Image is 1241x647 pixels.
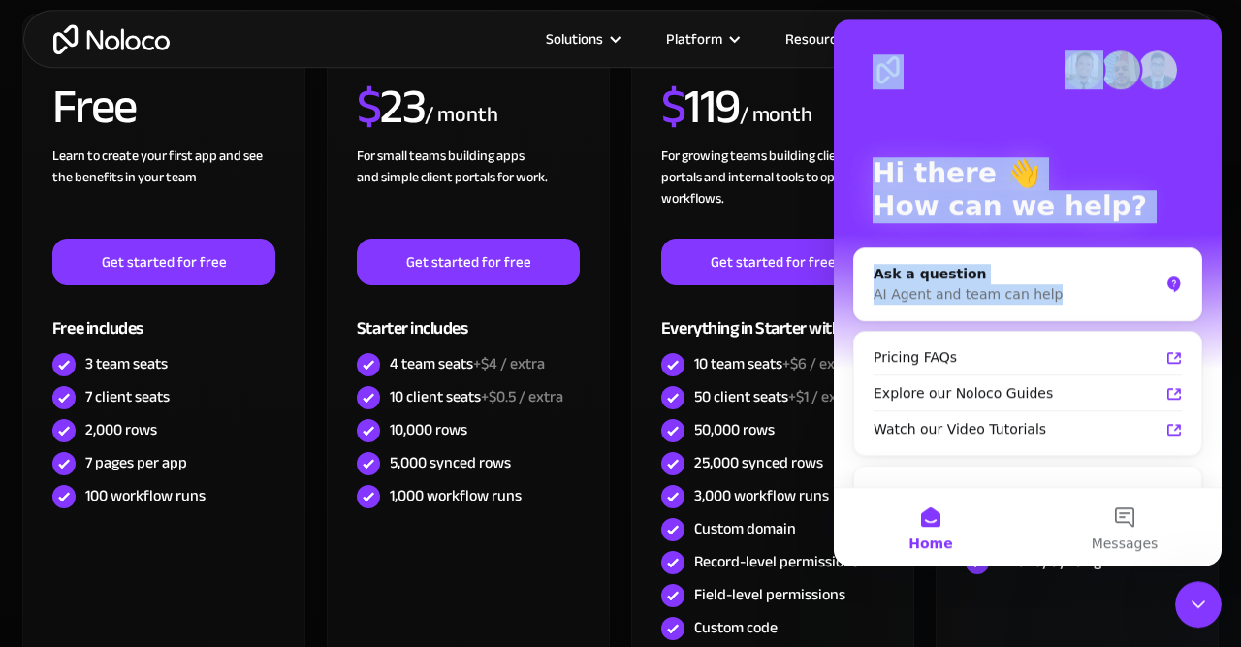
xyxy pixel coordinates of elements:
[85,353,168,374] div: 3 team seats
[85,386,170,407] div: 7 client seats
[390,419,467,440] div: 10,000 rows
[85,419,157,440] div: 2,000 rows
[834,19,1222,566] iframe: Intercom live chat
[788,382,856,411] span: +$1 / extra
[642,26,761,51] div: Platform
[52,239,275,285] a: Get started for free
[661,146,884,239] div: For growing teams building client portals and internal tools to optimize workflows.
[390,353,545,374] div: 4 team seats
[661,61,685,152] span: $
[694,485,829,506] div: 3,000 workflow runs
[52,146,275,239] div: Learn to create your first app and see the benefits in your team ‍
[357,239,580,285] a: Get started for free
[390,452,511,473] div: 5,000 synced rows
[999,551,1101,572] div: Priority syncing
[694,353,854,374] div: 10 team seats
[694,617,778,638] div: Custom code
[740,100,812,131] div: / month
[782,349,854,378] span: +$6 / extra
[85,485,206,506] div: 100 workflow runs
[425,100,497,131] div: / month
[761,26,890,51] div: Resources
[694,452,823,473] div: 25,000 synced rows
[546,26,603,51] div: Solutions
[522,26,642,51] div: Solutions
[666,26,722,51] div: Platform
[785,26,851,51] div: Resources
[357,146,580,239] div: For small teams building apps and simple client portals for work. ‍
[694,551,859,572] div: Record-level permissions
[694,518,796,539] div: Custom domain
[661,239,884,285] a: Get started for free
[661,285,884,348] div: Everything in Starter with
[481,382,563,411] span: +$0.5 / extra
[390,485,522,506] div: 1,000 workflow runs
[694,419,775,440] div: 50,000 rows
[85,452,187,473] div: 7 pages per app
[52,285,275,348] div: Free includes
[390,386,563,407] div: 10 client seats
[357,82,426,131] h2: 23
[661,82,740,131] h2: 119
[473,349,545,378] span: +$4 / extra
[357,285,580,348] div: Starter includes
[694,386,856,407] div: 50 client seats
[694,584,845,605] div: Field-level permissions
[1175,581,1222,628] iframe: Intercom live chat
[52,82,137,131] h2: Free
[53,24,170,54] a: home
[357,61,381,152] span: $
